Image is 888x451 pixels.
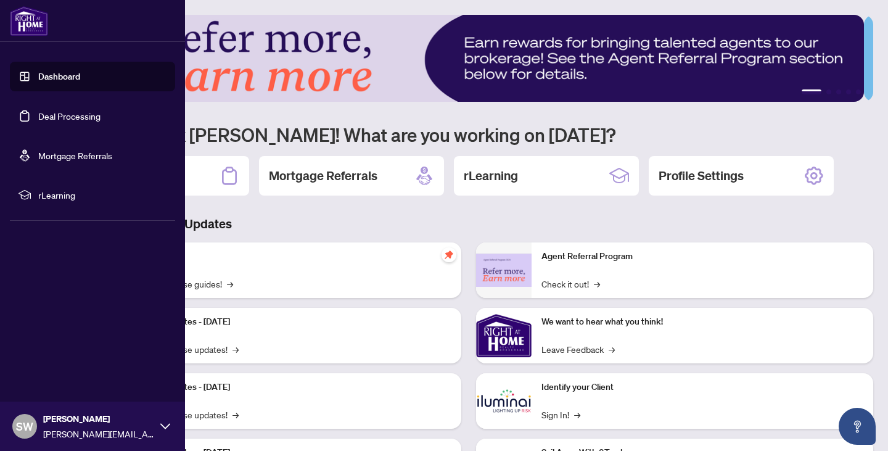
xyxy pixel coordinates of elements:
[16,418,33,435] span: SW
[802,89,821,94] button: 1
[826,89,831,94] button: 2
[38,150,112,161] a: Mortgage Referrals
[609,342,615,356] span: →
[232,342,239,356] span: →
[541,408,580,421] a: Sign In!→
[541,342,615,356] a: Leave Feedback→
[129,250,451,263] p: Self-Help
[442,247,456,262] span: pushpin
[464,167,518,184] h2: rLearning
[476,308,532,363] img: We want to hear what you think!
[227,277,233,291] span: →
[269,167,377,184] h2: Mortgage Referrals
[38,71,80,82] a: Dashboard
[232,408,239,421] span: →
[38,110,101,122] a: Deal Processing
[64,123,873,146] h1: Welcome back [PERSON_NAME]! What are you working on [DATE]?
[43,427,154,441] span: [PERSON_NAME][EMAIL_ADDRESS][DOMAIN_NAME]
[594,277,600,291] span: →
[38,188,166,202] span: rLearning
[856,89,861,94] button: 5
[64,215,873,233] h3: Brokerage & Industry Updates
[846,89,851,94] button: 4
[541,315,863,329] p: We want to hear what you think!
[64,15,864,102] img: Slide 0
[541,381,863,394] p: Identify your Client
[129,315,451,329] p: Platform Updates - [DATE]
[541,250,863,263] p: Agent Referral Program
[574,408,580,421] span: →
[129,381,451,394] p: Platform Updates - [DATE]
[836,89,841,94] button: 3
[839,408,876,445] button: Open asap
[659,167,744,184] h2: Profile Settings
[43,412,154,426] span: [PERSON_NAME]
[10,6,48,36] img: logo
[476,254,532,288] img: Agent Referral Program
[541,277,600,291] a: Check it out!→
[476,373,532,429] img: Identify your Client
